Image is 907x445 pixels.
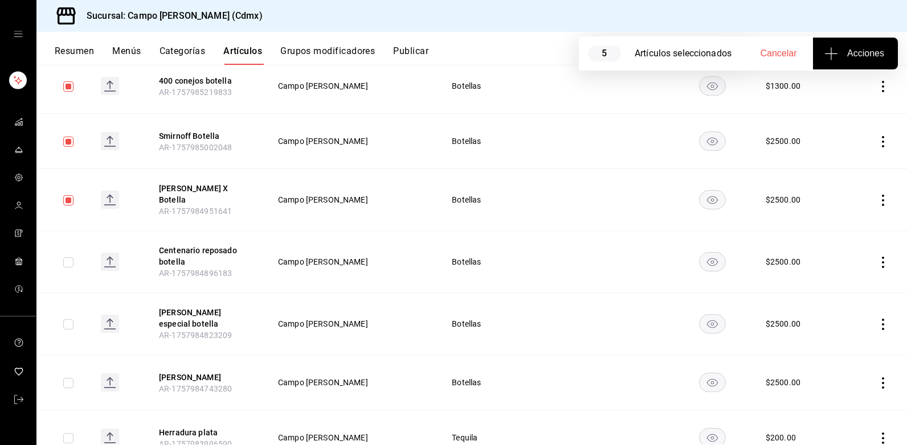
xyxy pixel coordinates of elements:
button: edit-product-location [159,75,250,86]
button: availability-product [699,314,726,333]
div: Artículos seleccionados [635,47,744,60]
span: Botellas [452,378,559,386]
div: $ 2500.00 [766,135,800,147]
span: Cancelar [761,48,797,59]
span: AR-1757985002048 [159,143,232,152]
button: Menús [112,46,141,65]
h3: Sucursal: Campo [PERSON_NAME] (Cdmx) [77,9,263,23]
button: actions [877,136,889,147]
span: AR-1757984951641 [159,207,232,216]
button: edit-product-location [159,130,250,142]
span: Campo [PERSON_NAME] [278,137,423,145]
button: availability-product [699,252,726,271]
span: Campo [PERSON_NAME] [278,196,423,204]
button: edit-product-location [159,427,250,438]
span: Campo [PERSON_NAME] [278,258,423,266]
button: edit-product-location [159,307,250,329]
button: actions [877,432,889,444]
button: Acciones [813,38,898,69]
span: Botellas [452,137,559,145]
span: Botellas [452,196,559,204]
span: AR-1757984823209 [159,331,232,340]
span: Campo [PERSON_NAME] [278,378,423,386]
button: actions [877,81,889,92]
div: $ 200.00 [766,432,796,443]
div: $ 1300.00 [766,80,800,92]
span: 5 [588,46,621,61]
button: Artículos [223,46,262,65]
button: actions [877,195,889,206]
span: AR-1757984743280 [159,384,232,393]
button: Grupos modificadores [280,46,375,65]
span: Botellas [452,258,559,266]
button: open drawer [14,30,23,39]
div: $ 2500.00 [766,377,800,388]
span: Botellas [452,320,559,328]
span: Campo [PERSON_NAME] [278,82,423,90]
div: $ 2500.00 [766,256,800,267]
button: edit-product-location [159,245,250,267]
button: edit-product-location [159,183,250,205]
button: availability-product [699,76,726,96]
span: Campo [PERSON_NAME] [278,320,423,328]
div: $ 2500.00 [766,194,800,205]
button: Categorías [160,46,206,65]
button: Publicar [393,46,428,65]
span: Botellas [452,82,559,90]
button: Cancelar [744,38,813,69]
button: edit-product-location [159,372,250,383]
div: $ 2500.00 [766,318,800,329]
span: Tequila [452,434,559,442]
button: actions [877,319,889,330]
button: actions [877,257,889,268]
span: Acciones [827,47,884,60]
button: Resumen [55,46,94,65]
button: actions [877,377,889,389]
div: navigation tabs [55,46,907,65]
button: availability-product [699,373,726,392]
span: Campo [PERSON_NAME] [278,434,423,442]
button: availability-product [699,131,726,151]
button: availability-product [699,190,726,209]
span: AR-1757984896183 [159,269,232,278]
span: AR-1757985219833 [159,88,232,97]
